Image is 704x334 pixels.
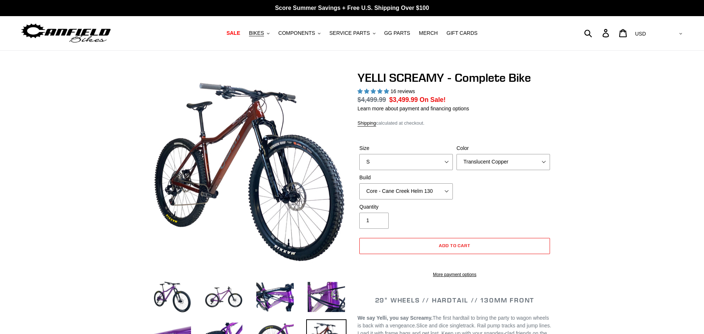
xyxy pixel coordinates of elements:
[357,120,376,126] a: Shipping
[357,315,549,329] span: The first hardtail to bring the party to wagon wheels is back with a vengeance.
[223,28,244,38] a: SALE
[20,22,112,45] img: Canfield Bikes
[359,174,453,181] label: Build
[154,72,345,264] img: YELLI SCREAMY - Complete Bike
[357,315,433,321] b: We say Yelli, you say Screamy.
[357,120,552,127] div: calculated at checkout.
[443,28,481,38] a: GIFT CARDS
[415,28,441,38] a: MERCH
[227,30,240,36] span: SALE
[390,88,415,94] span: 16 reviews
[357,88,390,94] span: 5.00 stars
[306,277,346,317] img: Load image into Gallery viewer, YELLI SCREAMY - Complete Bike
[329,30,370,36] span: SERVICE PARTS
[357,106,469,111] a: Learn more about payment and financing options
[357,96,386,103] s: $4,499.99
[278,30,315,36] span: COMPONENTS
[249,30,264,36] span: BIKES
[255,277,295,317] img: Load image into Gallery viewer, YELLI SCREAMY - Complete Bike
[326,28,379,38] button: SERVICE PARTS
[357,71,552,85] h1: YELLI SCREAMY - Complete Bike
[203,277,244,317] img: Load image into Gallery viewer, YELLI SCREAMY - Complete Bike
[456,144,550,152] label: Color
[359,144,453,152] label: Size
[419,30,438,36] span: MERCH
[359,271,550,278] a: More payment options
[447,30,478,36] span: GIFT CARDS
[375,296,535,304] span: 29" WHEELS // HARDTAIL // 130MM FRONT
[359,238,550,254] button: Add to cart
[389,96,418,103] span: $3,499.99
[275,28,324,38] button: COMPONENTS
[588,25,607,41] input: Search
[419,95,445,104] span: On Sale!
[359,203,453,211] label: Quantity
[152,277,192,317] img: Load image into Gallery viewer, YELLI SCREAMY - Complete Bike
[384,30,410,36] span: GG PARTS
[381,28,414,38] a: GG PARTS
[439,243,471,248] span: Add to cart
[245,28,273,38] button: BIKES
